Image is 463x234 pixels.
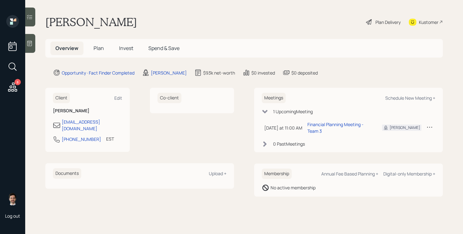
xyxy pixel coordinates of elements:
h1: [PERSON_NAME] [45,15,137,29]
div: Log out [5,213,20,219]
div: $0 deposited [291,70,318,76]
div: Upload + [209,170,226,176]
span: Invest [119,45,133,52]
div: Opportunity · Fact Finder Completed [62,70,134,76]
span: Overview [55,45,78,52]
img: jonah-coleman-headshot.png [6,193,19,205]
h6: Co-client [157,93,181,103]
div: Kustomer [419,19,438,25]
div: EST [106,136,114,142]
span: Plan [94,45,104,52]
div: [PHONE_NUMBER] [62,136,101,142]
div: [EMAIL_ADDRESS][DOMAIN_NAME] [62,119,122,132]
h6: [PERSON_NAME] [53,108,122,114]
div: Annual Fee Based Planning + [321,171,378,177]
div: Financial Planning Meeting - Team 3 [307,121,372,134]
div: Schedule New Meeting + [385,95,435,101]
h6: Documents [53,168,81,179]
div: Plan Delivery [375,19,401,25]
div: Digital-only Membership + [383,171,435,177]
div: Edit [114,95,122,101]
div: 0 Past Meeting s [273,141,305,147]
h6: Meetings [262,93,286,103]
div: 8 [14,79,21,85]
div: [PERSON_NAME] [151,70,187,76]
div: $0 invested [251,70,275,76]
div: $93k net-worth [203,70,235,76]
div: [PERSON_NAME] [390,125,420,131]
div: [DATE] at 11:00 AM [264,125,302,131]
h6: Client [53,93,70,103]
h6: Membership [262,169,292,179]
div: 1 Upcoming Meeting [273,108,313,115]
div: No active membership [271,184,316,191]
span: Spend & Save [148,45,180,52]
